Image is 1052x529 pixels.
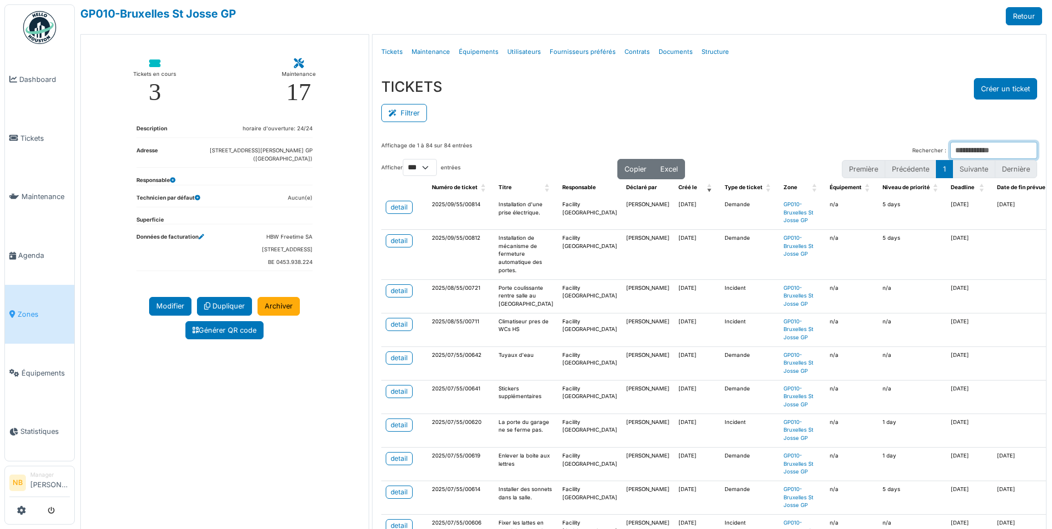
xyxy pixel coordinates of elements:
td: Facility [GEOGRAPHIC_DATA] [558,196,622,230]
td: Demande [720,196,779,230]
td: [DATE] [946,447,993,481]
span: Maintenance [21,191,70,202]
a: GP010-Bruxelles St Josse GP [783,385,813,407]
select: Afficherentrées [403,159,437,176]
li: [PERSON_NAME] [30,471,70,494]
td: 5 days [878,196,946,230]
dd: BE 0453.938.224 [262,258,313,267]
td: [DATE] [674,196,720,230]
td: Facility [GEOGRAPHIC_DATA] [558,414,622,447]
span: Niveau de priorité [883,184,930,190]
td: 2025/07/55/00642 [428,346,494,380]
span: Deadline: Activate to sort [979,179,986,196]
td: [DATE] [674,313,720,346]
img: Badge_color-CXgf-gQk.svg [23,11,56,44]
td: [DATE] [946,313,993,346]
td: n/a [878,380,946,414]
td: [PERSON_NAME] [622,279,674,313]
div: detail [391,387,408,396]
a: NB Manager[PERSON_NAME] [9,471,70,497]
button: Excel [653,159,685,179]
a: detail [386,486,413,499]
a: Tickets [5,109,74,168]
a: Agenda [5,226,74,285]
a: Retour [1006,7,1042,25]
td: Installer des sonnets dans la salle. [494,481,558,514]
td: Demande [720,230,779,279]
td: n/a [825,414,878,447]
span: Date de fin prévue [997,184,1045,190]
dt: Adresse [136,147,158,167]
span: Agenda [18,250,70,261]
a: Maintenance 17 [272,50,325,113]
td: Stickers supplémentaires [494,380,558,414]
td: [DATE] [946,481,993,514]
a: GP010-Bruxelles St Josse GP [783,419,813,441]
a: Fournisseurs préférés [545,39,620,65]
td: [PERSON_NAME] [622,380,674,414]
a: detail [386,234,413,247]
a: Contrats [620,39,654,65]
span: Zones [18,309,70,319]
label: Afficher entrées [381,159,461,176]
a: detail [386,418,413,432]
td: Climatiseur pres de WCs HS [494,313,558,346]
div: Tickets en cours [133,69,176,80]
td: Incident [720,414,779,447]
a: Maintenance [5,168,74,227]
td: n/a [825,346,878,380]
td: Facility [GEOGRAPHIC_DATA] [558,380,622,414]
td: Facility [GEOGRAPHIC_DATA] [558,279,622,313]
dt: Technicien par défaut [136,194,200,207]
a: Maintenance [407,39,454,65]
td: 2025/08/55/00721 [428,279,494,313]
a: detail [386,385,413,398]
span: Statistiques [20,426,70,437]
a: Documents [654,39,697,65]
span: Titre [498,184,512,190]
a: Zones [5,285,74,344]
span: Copier [624,165,646,173]
div: detail [391,286,408,296]
td: [PERSON_NAME] [622,346,674,380]
td: [PERSON_NAME] [622,196,674,230]
div: detail [391,202,408,212]
span: Responsable [562,184,596,190]
dt: Description [136,125,167,137]
a: GP010-Bruxelles St Josse GP [783,201,813,223]
td: [DATE] [674,230,720,279]
span: Équipements [21,368,70,378]
span: Excel [660,165,678,173]
dd: Aucun(e) [288,194,313,202]
div: detail [391,353,408,363]
div: detail [391,236,408,246]
td: n/a [825,447,878,481]
div: detail [391,487,408,497]
td: [PERSON_NAME] [622,230,674,279]
dd: [STREET_ADDRESS][PERSON_NAME] GP ([GEOGRAPHIC_DATA]) [158,147,313,163]
a: GP010-Bruxelles St Josse GP [783,318,813,340]
a: Statistiques [5,403,74,461]
td: Facility [GEOGRAPHIC_DATA] [558,447,622,481]
td: Facility [GEOGRAPHIC_DATA] [558,313,622,346]
a: detail [386,284,413,297]
td: 5 days [878,481,946,514]
td: 5 days [878,230,946,279]
span: Déclaré par [626,184,657,190]
td: [DATE] [674,346,720,380]
td: n/a [825,230,878,279]
td: Incident [720,313,779,346]
div: detail [391,420,408,430]
td: n/a [825,380,878,414]
button: Copier [617,159,654,179]
a: detail [386,351,413,365]
td: n/a [825,313,878,346]
li: NB [9,475,26,491]
a: Dupliquer [197,297,252,315]
td: [PERSON_NAME] [622,414,674,447]
span: Zone [783,184,797,190]
div: detail [391,319,408,329]
td: [DATE] [674,447,720,481]
dt: Superficie [136,216,164,224]
td: [DATE] [946,414,993,447]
